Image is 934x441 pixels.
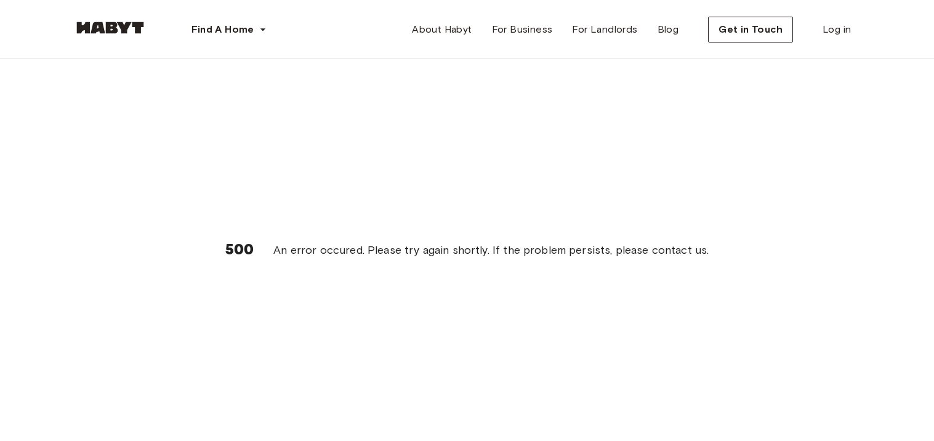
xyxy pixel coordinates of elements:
[648,17,689,42] a: Blog
[708,17,793,42] button: Get in Touch
[562,17,647,42] a: For Landlords
[191,22,254,37] span: Find A Home
[402,17,481,42] a: About Habyt
[182,17,276,42] button: Find A Home
[658,22,679,37] span: Blog
[225,237,254,263] h6: 500
[719,22,783,37] span: Get in Touch
[73,22,147,34] img: Habyt
[482,17,563,42] a: For Business
[412,22,472,37] span: About Habyt
[813,17,861,42] a: Log in
[273,242,709,258] span: An error occured. Please try again shortly. If the problem persists, please contact us.
[823,22,851,37] span: Log in
[492,22,553,37] span: For Business
[572,22,637,37] span: For Landlords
